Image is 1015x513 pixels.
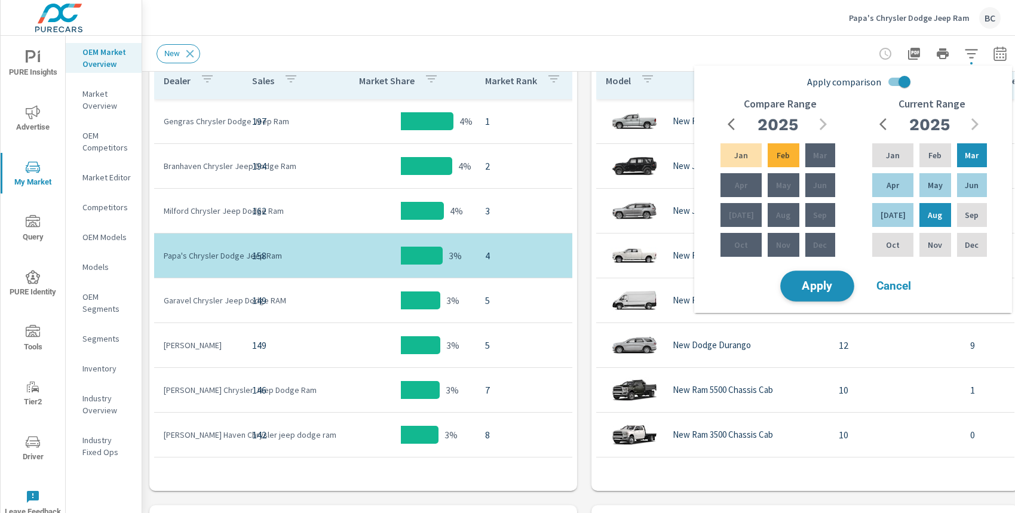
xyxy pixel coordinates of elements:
[4,160,62,189] span: My Market
[164,115,233,127] p: Gengras Chrysler Dodge Jeep Ram
[164,75,191,87] p: Dealer
[444,428,458,442] p: 3%
[673,205,779,216] p: New Jeep Grand Cherokee L
[485,383,584,397] p: 7
[606,75,631,87] p: Model
[66,360,142,377] div: Inventory
[157,49,187,58] span: New
[458,159,471,173] p: 4%
[66,330,142,348] div: Segments
[485,338,584,352] p: 5
[959,42,983,66] button: Apply Filters
[673,250,726,261] p: New Ram 2500
[66,168,142,186] div: Market Editor
[66,228,142,246] div: OEM Models
[965,239,979,251] p: Dec
[858,271,930,301] button: Cancel
[359,75,415,87] p: Market Share
[4,215,62,244] span: Query
[82,231,132,243] p: OEM Models
[673,429,773,440] p: New Ram 3500 Chassis Cab
[758,114,798,135] h2: 2025
[252,293,317,308] p: 149
[849,13,970,23] p: Papa's Chrysler Dodge Jeep Ram
[459,114,473,128] p: 4%
[252,75,274,87] p: Sales
[157,44,200,63] div: New
[82,88,132,112] p: Market Overview
[928,209,942,221] p: Aug
[611,417,658,453] img: glamour
[66,288,142,318] div: OEM Segments
[887,179,899,191] p: Apr
[82,291,132,315] p: OEM Segments
[66,389,142,419] div: Industry Overview
[839,428,951,442] p: 10
[82,201,132,213] p: Competitors
[66,43,142,73] div: OEM Market Overview
[611,148,658,184] img: glamour
[839,338,951,352] p: 12
[886,239,900,251] p: Oct
[673,340,751,351] p: New Dodge Durango
[82,261,132,273] p: Models
[673,385,773,395] p: New Ram 5500 Chassis Cab
[252,248,317,263] p: 158
[252,114,317,128] p: 197
[813,209,827,221] p: Sep
[776,179,791,191] p: May
[82,392,132,416] p: Industry Overview
[813,179,827,191] p: Jun
[780,271,854,302] button: Apply
[965,179,979,191] p: Jun
[252,428,317,442] p: 142
[744,98,817,110] h6: Compare Range
[164,250,233,262] p: Papa's Chrysler Dodge Jeep Ram
[164,294,233,306] p: Garavel Chrysler Jeep Dodge RAM
[252,338,317,352] p: 149
[82,363,132,374] p: Inventory
[82,171,132,183] p: Market Editor
[988,42,1012,66] button: Select Date Range
[164,205,233,217] p: Milford Chrysler Jeep Dodge Ram
[4,325,62,354] span: Tools
[899,98,965,110] h6: Current Range
[66,258,142,276] div: Models
[4,435,62,464] span: Driver
[66,198,142,216] div: Competitors
[735,179,747,191] p: Apr
[66,85,142,115] div: Market Overview
[839,383,951,397] p: 10
[881,209,906,221] p: [DATE]
[928,149,942,161] p: Feb
[776,239,790,251] p: Nov
[807,75,881,89] span: Apply comparison
[611,327,658,363] img: glamour
[164,160,233,172] p: Branhaven Chrysler Jeep Dodge Ram
[673,161,746,171] p: New Jeep Wrangler
[446,383,459,397] p: 3%
[928,179,943,191] p: May
[485,159,584,173] p: 2
[909,114,950,135] h2: 2025
[66,127,142,156] div: OEM Competitors
[446,293,459,308] p: 3%
[446,338,459,352] p: 3%
[611,193,658,229] img: glamour
[485,428,584,442] p: 8
[729,209,754,221] p: [DATE]
[902,42,926,66] button: "Export Report to PDF"
[485,248,584,263] p: 4
[82,130,132,153] p: OEM Competitors
[734,239,748,251] p: Oct
[931,42,955,66] button: Print Report
[164,339,233,351] p: [PERSON_NAME]
[611,282,658,318] img: glamour
[450,204,463,218] p: 4%
[673,116,726,127] p: New Ram 1500
[776,209,790,221] p: Aug
[485,204,584,218] p: 3
[4,50,62,79] span: PURE Insights
[164,384,233,396] p: [PERSON_NAME] Chrysler Jeep Dodge Ram
[793,281,842,292] span: Apply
